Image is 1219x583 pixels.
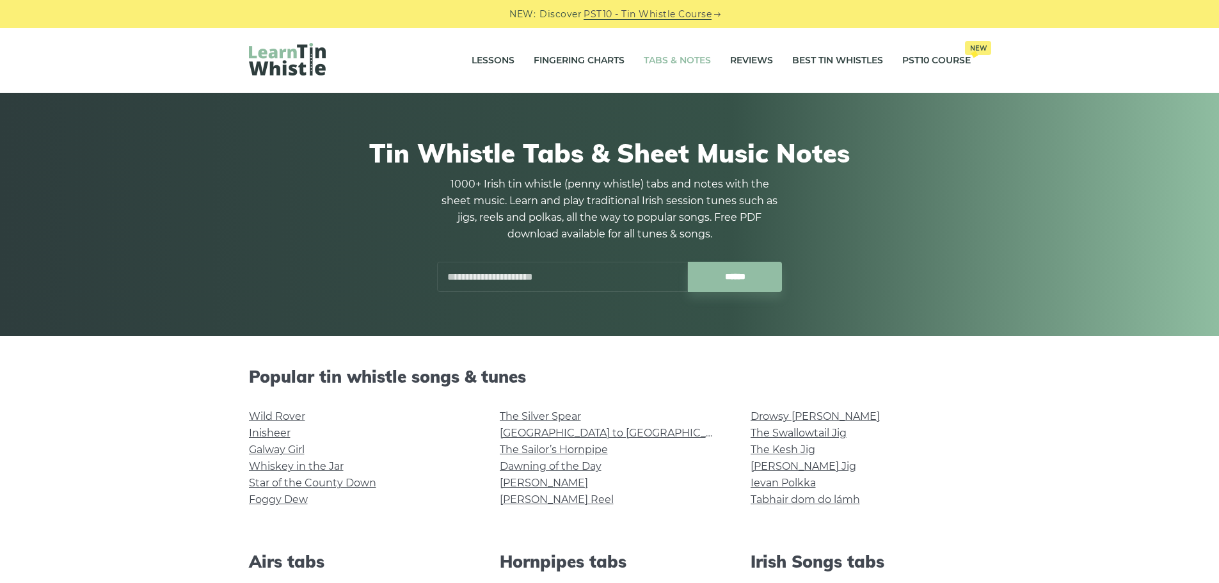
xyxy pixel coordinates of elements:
a: The Kesh Jig [751,443,815,456]
a: Wild Rover [249,410,305,422]
h2: Hornpipes tabs [500,552,720,571]
span: New [965,41,991,55]
a: Tabhair dom do lámh [751,493,860,506]
img: LearnTinWhistle.com [249,43,326,76]
a: Tabs & Notes [644,45,711,77]
h1: Tin Whistle Tabs & Sheet Music Notes [249,138,971,168]
a: Whiskey in the Jar [249,460,344,472]
a: Inisheer [249,427,291,439]
a: Ievan Polkka [751,477,816,489]
a: Dawning of the Day [500,460,602,472]
h2: Airs tabs [249,552,469,571]
p: 1000+ Irish tin whistle (penny whistle) tabs and notes with the sheet music. Learn and play tradi... [437,176,783,243]
a: PST10 CourseNew [902,45,971,77]
a: Star of the County Down [249,477,376,489]
a: The Silver Spear [500,410,581,422]
a: Lessons [472,45,514,77]
a: [PERSON_NAME] Jig [751,460,856,472]
a: Drowsy [PERSON_NAME] [751,410,880,422]
a: Best Tin Whistles [792,45,883,77]
h2: Popular tin whistle songs & tunes [249,367,971,387]
a: Foggy Dew [249,493,308,506]
a: Fingering Charts [534,45,625,77]
a: [PERSON_NAME] Reel [500,493,614,506]
a: The Sailor’s Hornpipe [500,443,608,456]
h2: Irish Songs tabs [751,552,971,571]
a: Galway Girl [249,443,305,456]
a: Reviews [730,45,773,77]
a: The Swallowtail Jig [751,427,847,439]
a: [PERSON_NAME] [500,477,588,489]
a: [GEOGRAPHIC_DATA] to [GEOGRAPHIC_DATA] [500,427,736,439]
